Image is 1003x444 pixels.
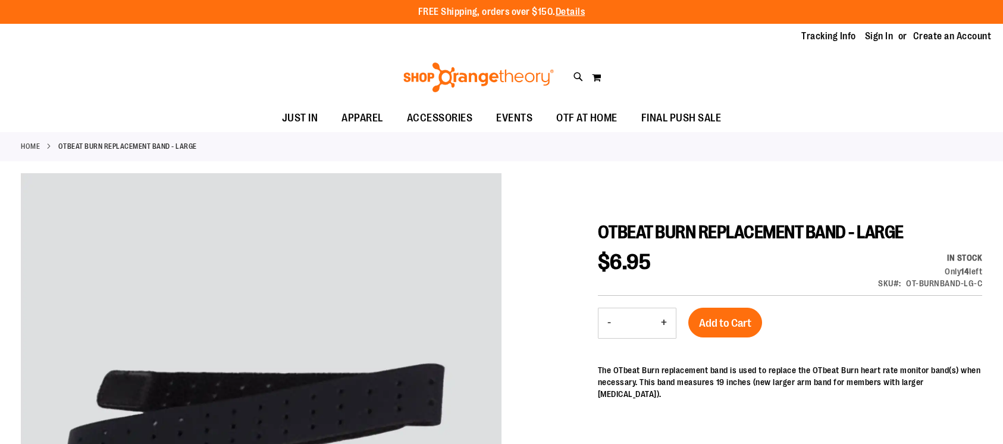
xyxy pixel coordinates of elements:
span: FINAL PUSH SALE [641,105,722,132]
div: Only 14 left [878,265,982,277]
span: EVENTS [496,105,532,132]
div: Availability [878,252,982,264]
p: FREE Shipping, orders over $150. [418,5,585,19]
a: Home [21,141,40,152]
span: ACCESSORIES [407,105,473,132]
div: OT-BURNBAND-LG-C [906,277,982,289]
button: Increase product quantity [652,308,676,338]
span: APPAREL [341,105,383,132]
strong: SKU [878,279,901,288]
span: OTF AT HOME [556,105,618,132]
strong: 14 [961,267,969,276]
button: Decrease product quantity [598,308,620,338]
a: Sign In [865,30,894,43]
span: $6.95 [598,250,651,274]
input: Product quantity [620,309,652,337]
img: Shop Orangetheory [402,62,556,92]
strong: OTBEAT BURN REPLACEMENT BAND - LARGE [58,141,197,152]
span: JUST IN [282,105,318,132]
button: Add to Cart [688,308,762,337]
a: Details [556,7,585,17]
a: Create an Account [913,30,992,43]
span: In stock [947,253,982,262]
span: Add to Cart [699,317,751,330]
p: The OTbeat Burn replacement band is used to replace the OTbeat Burn heart rate monitor band(s) wh... [598,364,982,400]
a: Tracking Info [801,30,856,43]
span: OTBEAT BURN REPLACEMENT BAND - LARGE [598,222,904,242]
